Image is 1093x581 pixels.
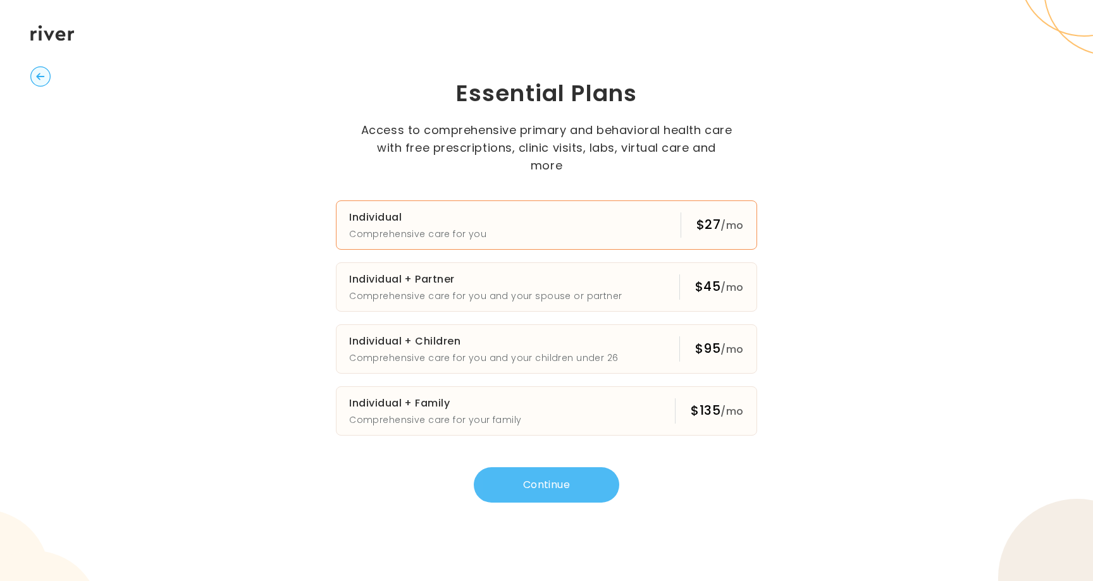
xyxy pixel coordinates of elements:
[336,262,757,312] button: Individual + PartnerComprehensive care for you and your spouse or partner$45/mo
[283,78,810,109] h1: Essential Plans
[336,386,757,436] button: Individual + FamilyComprehensive care for your family$135/mo
[349,209,486,226] h3: Individual
[720,218,743,233] span: /mo
[696,216,744,235] div: $27
[720,404,743,419] span: /mo
[336,200,757,250] button: IndividualComprehensive care for you$27/mo
[474,467,619,503] button: Continue
[349,333,618,350] h3: Individual + Children
[691,401,743,420] div: $135
[336,324,757,374] button: Individual + ChildrenComprehensive care for you and your children under 26$95/mo
[349,271,622,288] h3: Individual + Partner
[349,412,521,427] p: Comprehensive care for your family
[349,226,486,242] p: Comprehensive care for you
[349,288,622,303] p: Comprehensive care for you and your spouse or partner
[695,278,744,297] div: $45
[720,280,743,295] span: /mo
[720,342,743,357] span: /mo
[695,339,744,358] div: $95
[360,121,733,174] p: Access to comprehensive primary and behavioral health care with free prescriptions, clinic visits...
[349,350,618,365] p: Comprehensive care for you and your children under 26
[349,394,521,412] h3: Individual + Family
